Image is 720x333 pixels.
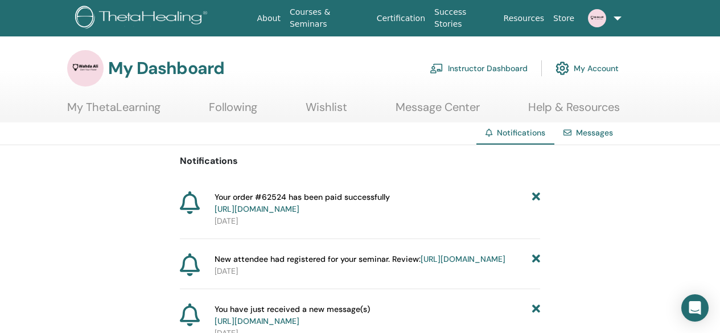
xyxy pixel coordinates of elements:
a: [URL][DOMAIN_NAME] [215,204,299,214]
a: My ThetaLearning [67,100,161,122]
h3: My Dashboard [108,58,224,79]
a: Instructor Dashboard [430,56,528,81]
a: Success Stories [430,2,499,35]
a: My Account [556,56,619,81]
p: Notifications [180,154,540,168]
img: cog.svg [556,59,569,78]
a: About [253,8,285,29]
a: Message Center [396,100,480,122]
span: Your order #62524 has been paid successfully [215,191,390,215]
p: [DATE] [215,215,540,227]
img: logo.png [75,6,211,31]
a: Resources [499,8,549,29]
a: Store [549,8,579,29]
a: Courses & Seminars [285,2,372,35]
div: Open Intercom Messenger [681,294,709,322]
a: Following [209,100,257,122]
span: You have just received a new message(s) [215,303,370,327]
a: Certification [372,8,430,29]
a: [URL][DOMAIN_NAME] [421,254,505,264]
a: Help & Resources [528,100,620,122]
img: chalkboard-teacher.svg [430,63,443,73]
img: default.jpg [588,9,606,27]
span: Notifications [497,128,545,138]
a: [URL][DOMAIN_NAME] [215,316,299,326]
img: default.jpg [67,50,104,87]
p: [DATE] [215,265,540,277]
a: Messages [576,128,613,138]
span: New attendee had registered for your seminar. Review: [215,253,505,265]
a: Wishlist [306,100,347,122]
